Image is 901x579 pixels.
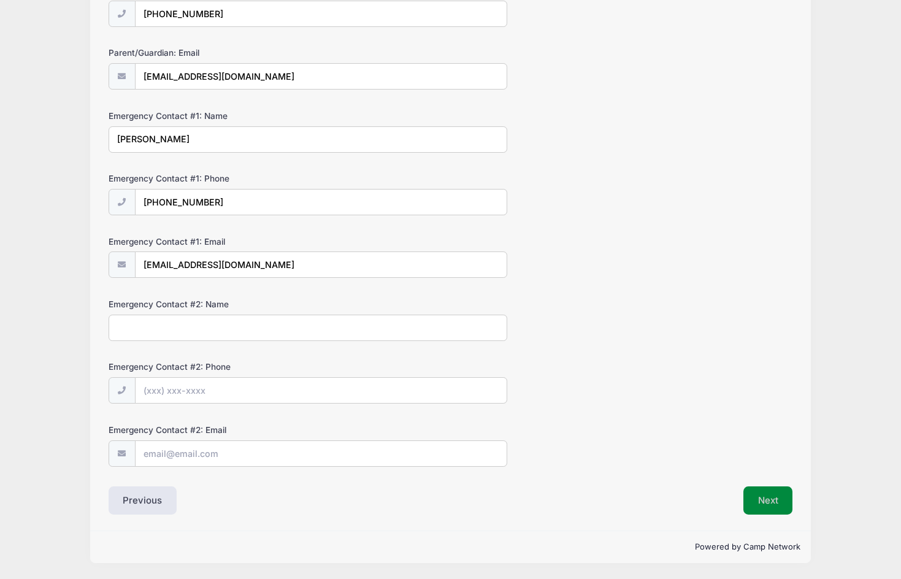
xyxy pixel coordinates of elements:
label: Emergency Contact #2: Name [109,298,337,310]
button: Previous [109,486,177,515]
input: (xxx) xxx-xxxx [135,189,508,215]
label: Emergency Contact #2: Phone [109,361,337,373]
label: Emergency Contact #1: Email [109,236,337,248]
button: Next [743,486,793,515]
label: Emergency Contact #2: Email [109,424,337,436]
label: Emergency Contact #1: Phone [109,172,337,185]
label: Parent/Guardian: Email [109,47,337,59]
input: email@email.com [135,440,508,467]
input: (xxx) xxx-xxxx [135,1,508,27]
input: email@email.com [135,251,508,278]
label: Emergency Contact #1: Name [109,110,337,122]
input: (xxx) xxx-xxxx [135,377,508,404]
input: email@email.com [135,63,508,90]
p: Powered by Camp Network [101,541,801,553]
